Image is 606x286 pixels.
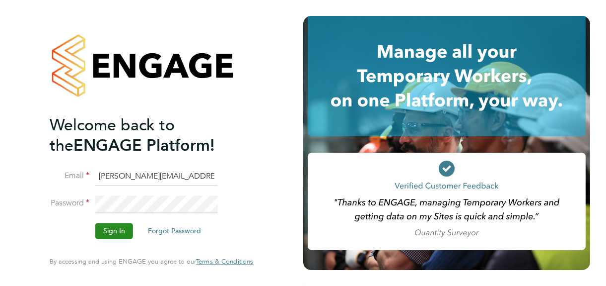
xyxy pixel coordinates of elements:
button: Sign In [95,223,133,239]
a: Terms & Conditions [196,258,253,266]
label: Password [50,198,89,209]
span: By accessing and using ENGAGE you agree to our [50,258,253,266]
label: Email [50,171,89,181]
input: Enter your work email... [95,168,218,186]
span: Welcome back to the [50,115,175,155]
h2: ENGAGE Platform! [50,115,243,156]
span: Terms & Conditions [196,258,253,266]
button: Forgot Password [140,223,209,239]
